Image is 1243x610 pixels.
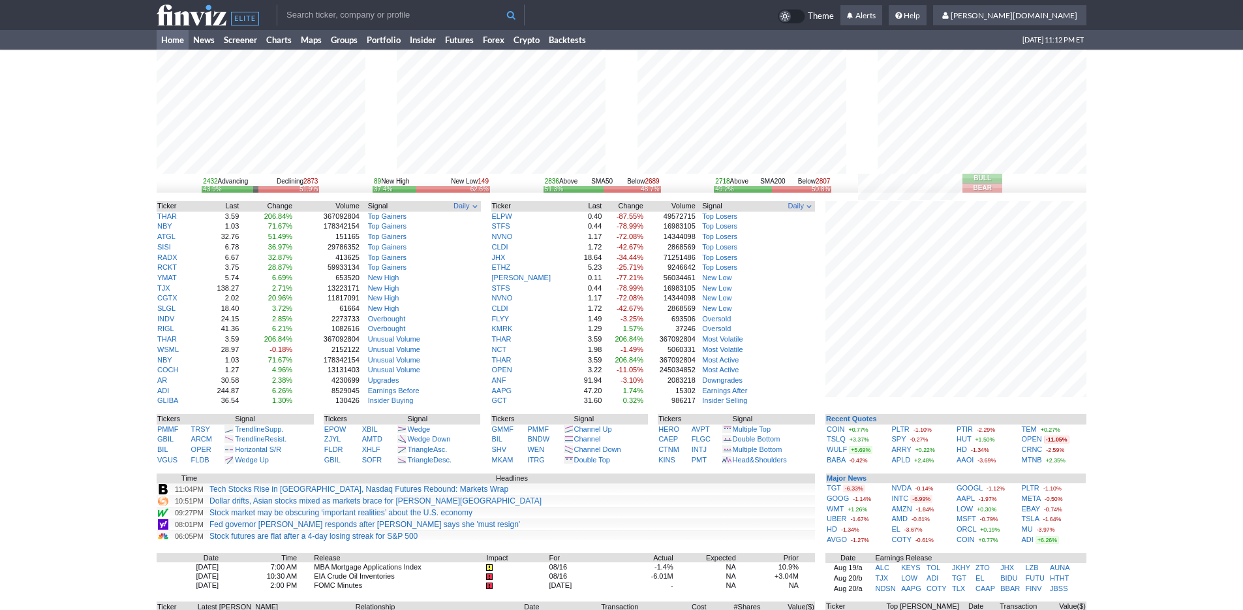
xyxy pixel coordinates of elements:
a: COTY [927,585,947,592]
a: Top Gainers [368,243,407,251]
td: 71251486 [644,253,696,263]
a: RADX [157,253,177,261]
a: New High [368,294,399,302]
div: Advancing [203,177,248,186]
a: LOW [957,505,973,513]
td: 367092804 [293,212,360,222]
a: EPOW [324,425,346,433]
a: KEYS [901,564,920,571]
a: AAPL [957,494,975,502]
td: 5.23 [575,263,602,273]
a: Earnings Before [368,387,420,394]
a: WULF [827,445,847,453]
a: FLYY [492,315,510,323]
th: Ticker [491,201,575,212]
a: COCH [157,366,178,374]
a: PMT [692,456,707,464]
td: 32.76 [198,232,239,242]
button: Signals interval [787,201,814,212]
a: NBY [157,222,172,230]
a: SISI [157,243,171,251]
th: Change [602,201,644,212]
a: HERO [658,425,679,433]
span: 2836 [545,178,559,185]
a: BNDW [527,435,549,443]
a: CRNC [1022,445,1043,453]
a: FLDR [324,445,343,453]
a: GBIL [324,456,341,464]
a: JHX [1000,564,1014,571]
a: Groups [326,30,362,50]
a: RCKT [157,263,177,271]
a: Insider [405,30,440,50]
a: Insider Buying [368,396,414,404]
span: Asc. [433,445,447,453]
a: PTIR [957,425,973,433]
td: 1.17 [575,232,602,242]
a: Oversold [702,315,731,323]
td: 1.72 [575,242,602,253]
div: New High [374,177,409,186]
a: Home [157,30,189,50]
a: COIN [827,425,845,433]
a: HTHT [1050,574,1069,582]
a: Forex [478,30,509,50]
a: HD [957,445,967,453]
a: Stock market may be obscuring ‘important realities’ about the U.S. economy [209,508,472,517]
span: 36.97% [268,243,292,251]
td: 6.78 [198,242,239,253]
a: SLGL [157,304,176,312]
a: Aug 19/a [834,564,863,571]
a: Earnings After [702,387,747,394]
span: 2807 [816,178,830,185]
a: ANF [492,376,506,384]
a: EL [975,574,984,582]
a: FLDB [191,456,209,464]
a: NVDA [892,484,912,492]
a: AMD [892,515,908,522]
td: 6.67 [198,253,239,263]
a: EL [892,525,900,533]
a: YMAT [157,274,177,281]
a: COIN [957,536,975,543]
a: CAAP [975,585,995,592]
input: Search ticker, company or profile [277,5,525,25]
div: 50.8% [812,186,830,192]
a: Channel Up [574,425,612,433]
a: ALC [875,564,889,571]
th: Volume [293,201,360,212]
span: [PERSON_NAME][DOMAIN_NAME] [951,10,1077,20]
a: JKHY [952,564,970,571]
a: MSFT [957,515,976,522]
a: META [1022,494,1041,502]
button: Bear [962,184,1002,193]
div: Declining [277,177,318,186]
th: Change [239,201,293,212]
a: SPY [892,435,906,443]
span: 149 [478,178,489,185]
a: Tech Stocks Rise in [GEOGRAPHIC_DATA], Nasdaq Futures Rebound: Markets Wrap [209,485,508,494]
td: 9246642 [644,263,696,273]
a: TGT [952,574,966,582]
a: WEN [527,445,544,453]
span: Signal [368,201,388,212]
a: NVNO [492,294,513,302]
a: Most Volatile [702,345,743,353]
div: SMA200 [714,177,831,186]
a: Screener [219,30,262,50]
td: 3.75 [198,263,239,273]
a: ITRG [527,456,544,464]
a: STFS [492,222,510,230]
span: 2689 [645,178,659,185]
a: Unusual Volume [368,366,420,374]
a: BIL [157,445,168,453]
a: THAR [492,335,512,343]
a: Top Losers [702,233,737,240]
a: KINS [658,456,675,464]
b: Major News [827,474,867,482]
span: [DATE] 11:12 PM ET [1022,30,1084,50]
a: CLDI [492,243,508,251]
a: TriangleAsc. [408,445,448,453]
div: 43.9% [203,186,221,192]
a: ARRY [892,445,912,453]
